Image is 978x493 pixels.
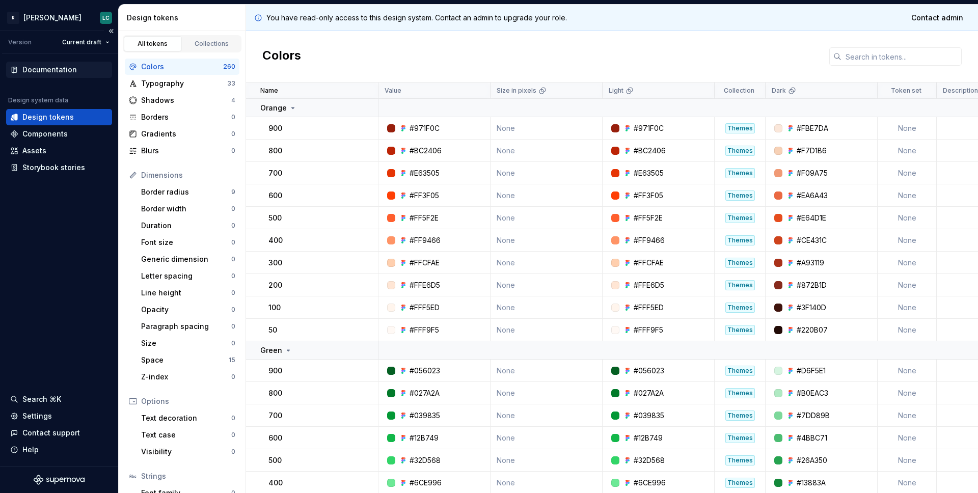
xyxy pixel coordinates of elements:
[878,184,937,207] td: None
[141,430,231,440] div: Text case
[6,109,112,125] a: Design tokens
[141,413,231,423] div: Text decoration
[268,213,282,223] p: 500
[262,47,301,66] h2: Colors
[797,190,828,201] div: #EA6A43
[141,338,231,348] div: Size
[410,325,439,335] div: #FFF9F5
[260,87,278,95] p: Name
[125,109,239,125] a: Borders0
[2,7,116,29] button: R[PERSON_NAME]LC
[231,373,235,381] div: 0
[634,235,665,245] div: #FF9466
[231,448,235,456] div: 0
[410,410,440,421] div: #039835
[797,410,830,421] div: #7DD89B
[62,38,101,46] span: Current draft
[268,433,282,443] p: 600
[231,306,235,314] div: 0
[634,303,664,313] div: #FFF5ED
[22,146,46,156] div: Assets
[797,123,828,133] div: #FBE7DA
[104,24,118,38] button: Collapse sidebar
[497,87,536,95] p: Size in pixels
[137,335,239,351] a: Size0
[634,433,663,443] div: #12B749
[491,184,603,207] td: None
[231,205,235,213] div: 0
[125,143,239,159] a: Blurs0
[634,478,666,488] div: #6CE996
[231,188,235,196] div: 9
[8,96,68,104] div: Design system data
[268,235,283,245] p: 400
[186,40,237,48] div: Collections
[23,13,81,23] div: [PERSON_NAME]
[491,274,603,296] td: None
[725,168,755,178] div: Themes
[634,410,664,421] div: #039835
[260,103,287,113] p: Orange
[797,146,827,156] div: #F7D1B6
[878,382,937,404] td: None
[725,325,755,335] div: Themes
[141,305,231,315] div: Opacity
[725,146,755,156] div: Themes
[725,123,755,133] div: Themes
[231,147,235,155] div: 0
[231,322,235,331] div: 0
[34,475,85,485] svg: Supernova Logo
[266,13,567,23] p: You have read-only access to this design system. Contact an admin to upgrade your role.
[634,366,664,376] div: #056023
[141,237,231,248] div: Font size
[634,168,664,178] div: #E63505
[8,38,32,46] div: Version
[141,271,231,281] div: Letter spacing
[410,146,442,156] div: #BC2406
[410,190,439,201] div: #FF3F05
[491,140,603,162] td: None
[891,87,921,95] p: Token set
[634,258,664,268] div: #FFCFAE
[725,235,755,245] div: Themes
[772,87,786,95] p: Dark
[137,217,239,234] a: Duration0
[797,235,827,245] div: #CE431C
[6,62,112,78] a: Documentation
[410,478,442,488] div: #6CE996
[268,325,277,335] p: 50
[125,59,239,75] a: Colors260
[878,360,937,382] td: None
[231,113,235,121] div: 0
[634,280,664,290] div: #FFE6D5
[22,428,80,438] div: Contact support
[410,280,440,290] div: #FFE6D5
[943,87,978,95] p: Description
[137,201,239,217] a: Border width0
[231,339,235,347] div: 0
[491,252,603,274] td: None
[141,355,229,365] div: Space
[231,238,235,247] div: 0
[141,129,231,139] div: Gradients
[634,388,664,398] div: #027A2A
[231,255,235,263] div: 0
[797,258,824,268] div: #A93119
[878,274,937,296] td: None
[491,360,603,382] td: None
[141,187,231,197] div: Border radius
[141,396,235,406] div: Options
[410,433,439,443] div: #12B749
[410,455,441,465] div: #32D568
[410,168,440,178] div: #E63505
[634,123,664,133] div: #971F0C
[231,414,235,422] div: 0
[878,207,937,229] td: None
[231,222,235,230] div: 0
[6,391,112,407] button: Search ⌘K
[878,117,937,140] td: None
[410,123,440,133] div: #971F0C
[268,303,281,313] p: 100
[141,78,227,89] div: Typography
[227,79,235,88] div: 33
